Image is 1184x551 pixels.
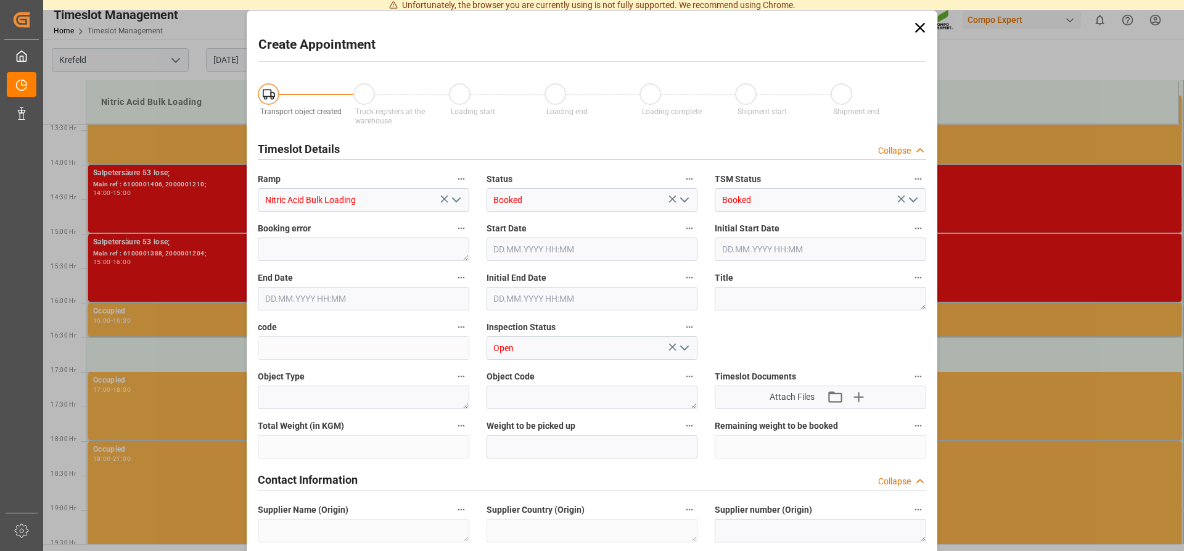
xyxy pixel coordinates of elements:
[681,319,697,335] button: Inspection Status
[715,238,926,261] input: DD.MM.YYYY HH:MM
[546,107,588,116] span: Loading end
[910,502,926,518] button: Supplier number (Origin)
[878,144,911,157] div: Collapse
[355,107,425,125] span: Truck registers at the warehouse
[675,191,693,210] button: open menu
[487,188,698,212] input: Type to search/select
[487,503,585,516] span: Supplier Country (Origin)
[715,222,779,235] span: Initial Start Date
[487,420,575,433] span: Weight to be picked up
[258,271,293,284] span: End Date
[910,171,926,187] button: TSM Status
[642,107,702,116] span: Loading complete
[258,370,305,383] span: Object Type
[487,173,512,186] span: Status
[681,171,697,187] button: Status
[715,370,796,383] span: Timeslot Documents
[910,220,926,236] button: Initial Start Date
[453,319,469,335] button: code
[910,270,926,286] button: Title
[487,271,546,284] span: Initial End Date
[451,107,495,116] span: Loading start
[903,191,921,210] button: open menu
[446,191,464,210] button: open menu
[487,287,698,310] input: DD.MM.YYYY HH:MM
[258,141,340,157] h2: Timeslot Details
[453,270,469,286] button: End Date
[453,502,469,518] button: Supplier Name (Origin)
[258,35,376,55] h2: Create Appointment
[715,503,812,516] span: Supplier number (Origin)
[770,391,815,404] span: Attach Files
[258,173,281,186] span: Ramp
[715,420,838,433] span: Remaining weight to be booked
[681,418,697,434] button: Weight to be picked up
[453,171,469,187] button: Ramp
[453,418,469,434] button: Total Weight (in KGM)
[833,107,879,116] span: Shipment end
[675,339,693,358] button: open menu
[715,173,761,186] span: TSM Status
[487,222,527,235] span: Start Date
[258,287,469,310] input: DD.MM.YYYY HH:MM
[681,270,697,286] button: Initial End Date
[681,368,697,384] button: Object Code
[258,222,311,235] span: Booking error
[258,188,469,212] input: Type to search/select
[715,271,733,284] span: Title
[453,368,469,384] button: Object Type
[738,107,787,116] span: Shipment start
[453,220,469,236] button: Booking error
[258,503,348,516] span: Supplier Name (Origin)
[487,321,556,334] span: Inspection Status
[487,370,535,383] span: Object Code
[487,238,698,261] input: DD.MM.YYYY HH:MM
[258,420,344,433] span: Total Weight (in KGM)
[260,107,342,116] span: Transport object created
[258,321,277,334] span: code
[878,475,911,488] div: Collapse
[258,471,358,488] h2: Contact Information
[910,418,926,434] button: Remaining weight to be booked
[681,502,697,518] button: Supplier Country (Origin)
[910,368,926,384] button: Timeslot Documents
[681,220,697,236] button: Start Date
